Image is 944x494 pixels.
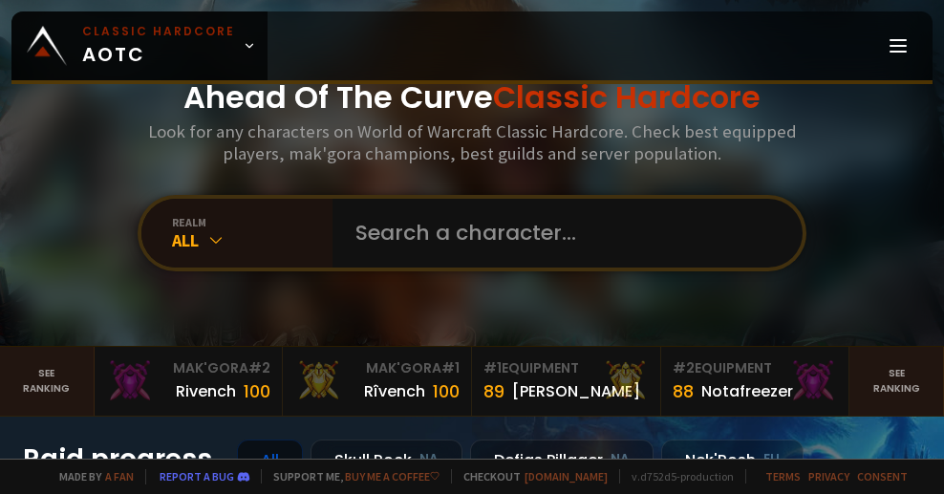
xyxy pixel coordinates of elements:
[857,469,908,483] a: Consent
[172,215,333,229] div: realm
[483,378,504,404] div: 89
[808,469,849,483] a: Privacy
[141,120,803,164] h3: Look for any characters on World of Warcraft Classic Hardcore. Check best equipped players, mak'g...
[23,440,214,480] h1: Raid progress
[661,347,850,416] a: #2Equipment88Notafreezer
[364,379,425,403] div: Rîvench
[244,378,270,404] div: 100
[673,358,695,377] span: # 2
[701,379,793,403] div: Notafreezer
[82,23,235,40] small: Classic Hardcore
[95,347,284,416] a: Mak'Gora#2Rivench100
[763,450,780,469] small: EU
[451,469,608,483] span: Checkout
[160,469,234,483] a: Report a bug
[283,347,472,416] a: Mak'Gora#1Rîvench100
[294,358,460,378] div: Mak'Gora
[82,23,235,69] span: AOTC
[525,469,608,483] a: [DOMAIN_NAME]
[433,378,460,404] div: 100
[106,358,271,378] div: Mak'Gora
[849,347,944,416] a: Seeranking
[345,469,440,483] a: Buy me a coffee
[619,469,734,483] span: v. d752d5 - production
[183,75,761,120] h1: Ahead Of The Curve
[765,469,801,483] a: Terms
[493,75,761,118] span: Classic Hardcore
[483,358,649,378] div: Equipment
[105,469,134,483] a: a fan
[176,379,236,403] div: Rivench
[483,358,502,377] span: # 1
[261,469,440,483] span: Support me,
[248,358,270,377] span: # 2
[472,347,661,416] a: #1Equipment89[PERSON_NAME]
[11,11,268,80] a: Classic HardcoreAOTC
[673,378,694,404] div: 88
[311,440,462,481] div: Skull Rock
[611,450,630,469] small: NA
[48,469,134,483] span: Made by
[172,229,333,251] div: All
[470,440,654,481] div: Defias Pillager
[673,358,838,378] div: Equipment
[419,450,439,469] small: NA
[237,440,303,481] div: All
[344,199,780,268] input: Search a character...
[512,379,640,403] div: [PERSON_NAME]
[441,358,460,377] span: # 1
[661,440,804,481] div: Nek'Rosh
